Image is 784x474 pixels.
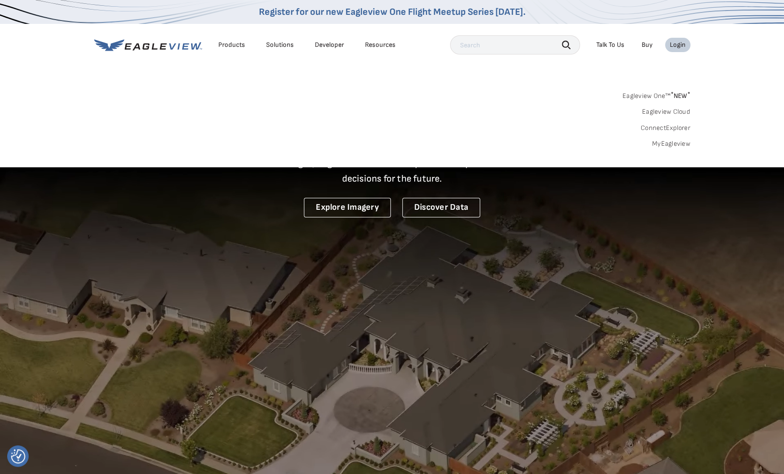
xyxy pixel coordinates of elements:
div: Resources [365,41,396,49]
div: Talk To Us [596,41,624,49]
a: Buy [642,41,653,49]
a: Developer [315,41,344,49]
a: Explore Imagery [304,198,391,217]
img: Revisit consent button [11,449,25,463]
a: Register for our new Eagleview One Flight Meetup Series [DATE]. [259,6,526,18]
span: NEW [670,92,690,100]
div: Login [670,41,686,49]
a: Discover Data [402,198,480,217]
a: Eagleview Cloud [642,108,690,116]
a: Eagleview One™*NEW* [623,89,690,100]
input: Search [450,35,580,54]
div: Products [218,41,245,49]
a: ConnectExplorer [641,124,690,132]
div: Solutions [266,41,294,49]
a: MyEagleview [652,140,690,148]
button: Consent Preferences [11,449,25,463]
